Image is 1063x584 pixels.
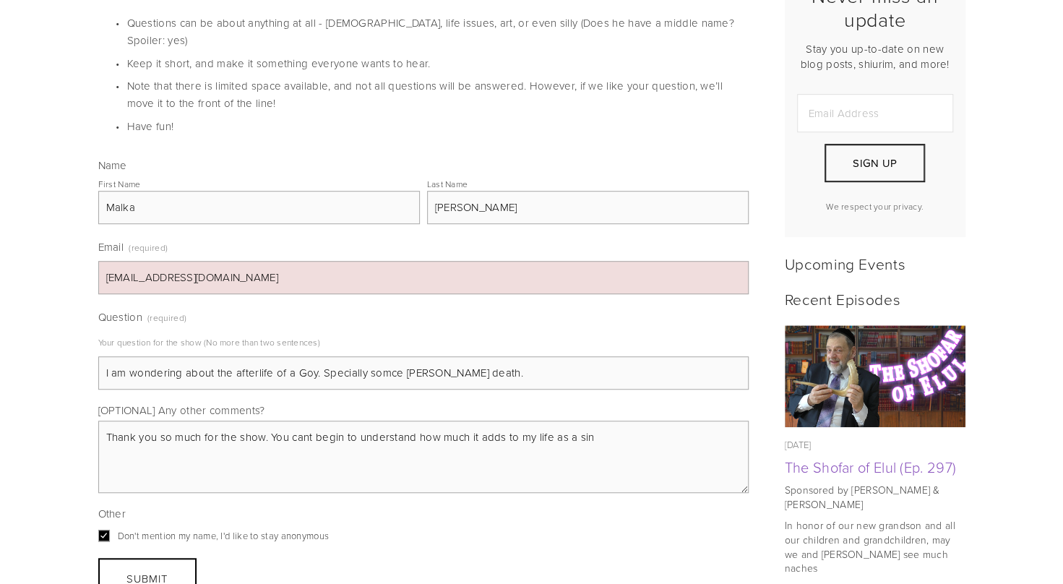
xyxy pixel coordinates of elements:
input: Don't mention my name, I'd like to stay anonymous [98,530,110,541]
h2: Upcoming Events [785,254,965,272]
input: Email Address [797,94,953,132]
p: Sponsored by [PERSON_NAME] & [PERSON_NAME] [785,483,965,511]
p: Note that there is limited space available, and not all questions will be answered. However, if w... [127,77,749,112]
span: Don't mention my name, I'd like to stay anonymous [118,529,330,542]
span: (required) [147,307,186,328]
span: Email [98,239,124,254]
p: In honor of our new grandson and all our children and grandchildren, may we and [PERSON_NAME] see... [785,518,965,575]
p: Questions can be about anything at all - [DEMOGRAPHIC_DATA], life issues, art, or even silly (Doe... [127,14,749,49]
h2: Recent Episodes [785,290,965,308]
span: Question [98,309,142,325]
span: (required) [129,237,168,258]
a: The Shofar of Elul (Ep. 297) [785,325,965,427]
p: Keep it short, and make it something everyone wants to hear. [127,55,749,72]
time: [DATE] [785,438,812,451]
img: The Shofar of Elul (Ep. 297) [784,325,965,427]
div: Last Name [427,178,468,190]
a: The Shofar of Elul (Ep. 297) [785,457,956,477]
p: Your question for the show (No more than two sentences) [98,331,749,353]
span: Name [98,158,127,173]
textarea: Thank you so much for the show. You cant begin to understand how much it adds to my life as a sin [98,421,749,493]
span: Sign Up [853,155,897,171]
p: Stay you up-to-date on new blog posts, shiurim, and more! [797,41,953,72]
span: [OPTIONAL] Any other comments? [98,403,265,418]
p: Have fun! [127,118,749,135]
p: We respect your privacy. [797,200,953,212]
span: Other [98,506,126,521]
div: First Name [98,178,141,190]
button: Sign Up [825,144,924,182]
